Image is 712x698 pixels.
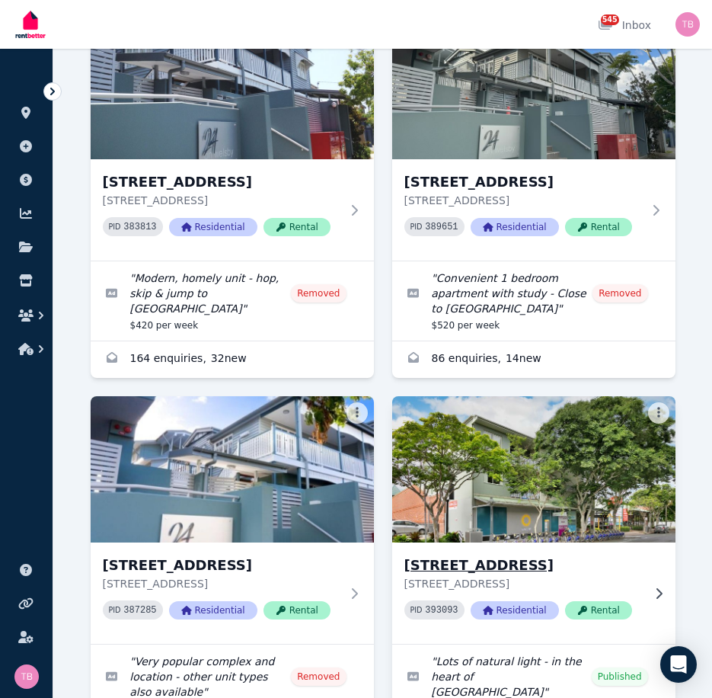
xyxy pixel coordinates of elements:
a: Edit listing: Modern, homely unit - hop, skip & jump to Merthyr Village [91,261,374,341]
code: 389651 [425,222,458,232]
code: 393093 [425,605,458,616]
img: 24 Welsby St, New Farm [91,396,374,543]
p: [STREET_ADDRESS] [404,576,642,591]
p: [STREET_ADDRESS] [404,193,642,208]
div: Inbox [598,18,651,33]
span: Residential [169,218,257,236]
h3: [STREET_ADDRESS] [404,555,642,576]
img: 23/24 Welsby St, New Farm [392,13,675,159]
span: Rental [263,218,330,236]
span: Residential [471,218,559,236]
code: 387285 [123,605,156,616]
h3: [STREET_ADDRESS] [103,171,340,193]
h3: [STREET_ADDRESS] [103,555,340,576]
span: Residential [471,601,559,620]
p: [STREET_ADDRESS] [103,193,340,208]
span: Rental [263,601,330,620]
a: 23/24 Welsby St, New Farm[STREET_ADDRESS][STREET_ADDRESS]PID 389651ResidentialRental [392,13,675,261]
img: 26/900 Brunswick St, New Farm [385,392,682,546]
img: Tracy Barrett [14,664,39,689]
p: [STREET_ADDRESS] [103,576,340,591]
span: Rental [565,218,632,236]
small: PID [109,223,121,231]
button: More options [346,402,368,424]
img: 20/24 Welsby St, New Farm [91,13,374,159]
a: 24 Welsby St, New Farm[STREET_ADDRESS][STREET_ADDRESS]PID 387285ResidentialRental [91,396,374,644]
a: 26/900 Brunswick St, New Farm[STREET_ADDRESS][STREET_ADDRESS]PID 393093ResidentialRental [392,396,675,644]
small: PID [109,606,121,614]
small: PID [410,223,423,231]
small: PID [410,606,423,614]
span: 545 [601,14,619,25]
span: Residential [169,601,257,620]
a: 20/24 Welsby St, New Farm[STREET_ADDRESS][STREET_ADDRESS]PID 383813ResidentialRental [91,13,374,261]
code: 383813 [123,222,156,232]
img: Tracy Barrett [675,12,700,37]
a: Enquiries for 20/24 Welsby St, New Farm [91,341,374,378]
div: Open Intercom Messenger [660,646,697,683]
img: RentBetter [12,5,49,43]
a: Edit listing: Convenient 1 bedroom apartment with study - Close to New Farm Park [392,261,675,341]
h3: [STREET_ADDRESS] [404,171,642,193]
span: Rental [565,601,632,620]
a: Enquiries for 23/24 Welsby St, New Farm [392,341,675,378]
button: More options [648,402,669,424]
